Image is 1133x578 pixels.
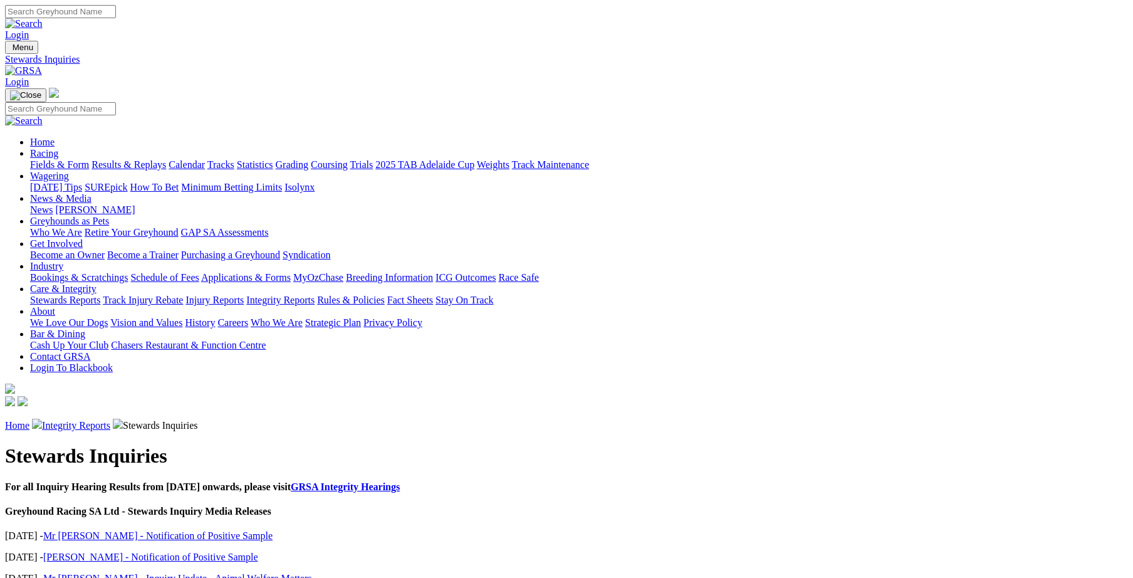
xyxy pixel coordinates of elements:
[5,419,1128,431] p: Stewards Inquiries
[5,552,1128,563] p: [DATE] -
[18,396,28,406] img: twitter.svg
[30,182,82,192] a: [DATE] Tips
[5,384,15,394] img: logo-grsa-white.png
[5,41,38,54] button: Toggle navigation
[30,148,58,159] a: Racing
[181,250,280,260] a: Purchasing a Greyhound
[291,481,400,492] a: GRSA Integrity Hearings
[5,5,116,18] input: Search
[30,317,1128,328] div: About
[185,317,215,328] a: History
[10,90,41,100] img: Close
[169,159,205,170] a: Calendar
[375,159,474,170] a: 2025 TAB Adelaide Cup
[43,530,273,541] a: Mr [PERSON_NAME] - Notification of Positive Sample
[293,272,343,283] a: MyOzChase
[30,182,1128,193] div: Wagering
[350,159,373,170] a: Trials
[30,306,55,317] a: About
[276,159,308,170] a: Grading
[111,340,266,350] a: Chasers Restaurant & Function Centre
[512,159,589,170] a: Track Maintenance
[13,43,33,52] span: Menu
[436,295,493,305] a: Stay On Track
[5,102,116,115] input: Search
[32,419,42,429] img: chevron-right.svg
[5,444,1128,468] h1: Stewards Inquiries
[5,18,43,29] img: Search
[283,250,330,260] a: Syndication
[30,227,1128,238] div: Greyhounds as Pets
[30,272,128,283] a: Bookings & Scratchings
[30,238,83,249] a: Get Involved
[30,317,108,328] a: We Love Our Dogs
[5,506,1128,517] h4: Greyhound Racing SA Ltd - Stewards Inquiry Media Releases
[5,88,46,102] button: Toggle navigation
[30,204,1128,216] div: News & Media
[30,193,91,204] a: News & Media
[30,340,1128,351] div: Bar & Dining
[251,317,303,328] a: Who We Are
[30,159,89,170] a: Fields & Form
[317,295,385,305] a: Rules & Policies
[246,295,315,305] a: Integrity Reports
[305,317,361,328] a: Strategic Plan
[130,182,179,192] a: How To Bet
[30,272,1128,283] div: Industry
[30,159,1128,171] div: Racing
[5,65,42,76] img: GRSA
[30,171,69,181] a: Wagering
[5,115,43,127] img: Search
[201,272,291,283] a: Applications & Forms
[42,420,110,431] a: Integrity Reports
[49,88,59,98] img: logo-grsa-white.png
[30,295,100,305] a: Stewards Reports
[30,250,105,260] a: Become an Owner
[387,295,433,305] a: Fact Sheets
[55,204,135,215] a: [PERSON_NAME]
[30,250,1128,261] div: Get Involved
[30,362,113,373] a: Login To Blackbook
[346,272,433,283] a: Breeding Information
[5,420,29,431] a: Home
[103,295,183,305] a: Track Injury Rebate
[130,272,199,283] a: Schedule of Fees
[113,419,123,429] img: chevron-right.svg
[43,552,258,562] a: [PERSON_NAME] - Notification of Positive Sample
[5,29,29,40] a: Login
[181,227,269,238] a: GAP SA Assessments
[30,283,97,294] a: Care & Integrity
[30,216,109,226] a: Greyhounds as Pets
[85,182,127,192] a: SUREpick
[30,295,1128,306] div: Care & Integrity
[5,481,400,492] b: For all Inquiry Hearing Results from [DATE] onwards, please visit
[30,137,55,147] a: Home
[498,272,538,283] a: Race Safe
[185,295,244,305] a: Injury Reports
[107,250,179,260] a: Become a Trainer
[30,204,53,215] a: News
[5,54,1128,65] a: Stewards Inquiries
[207,159,234,170] a: Tracks
[363,317,422,328] a: Privacy Policy
[477,159,509,170] a: Weights
[311,159,348,170] a: Coursing
[217,317,248,328] a: Careers
[181,182,282,192] a: Minimum Betting Limits
[30,351,90,362] a: Contact GRSA
[436,272,496,283] a: ICG Outcomes
[5,396,15,406] img: facebook.svg
[85,227,179,238] a: Retire Your Greyhound
[110,317,182,328] a: Vision and Values
[237,159,273,170] a: Statistics
[5,76,29,87] a: Login
[30,261,63,271] a: Industry
[285,182,315,192] a: Isolynx
[91,159,166,170] a: Results & Replays
[5,530,1128,542] p: [DATE] -
[30,227,82,238] a: Who We Are
[30,340,108,350] a: Cash Up Your Club
[30,328,85,339] a: Bar & Dining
